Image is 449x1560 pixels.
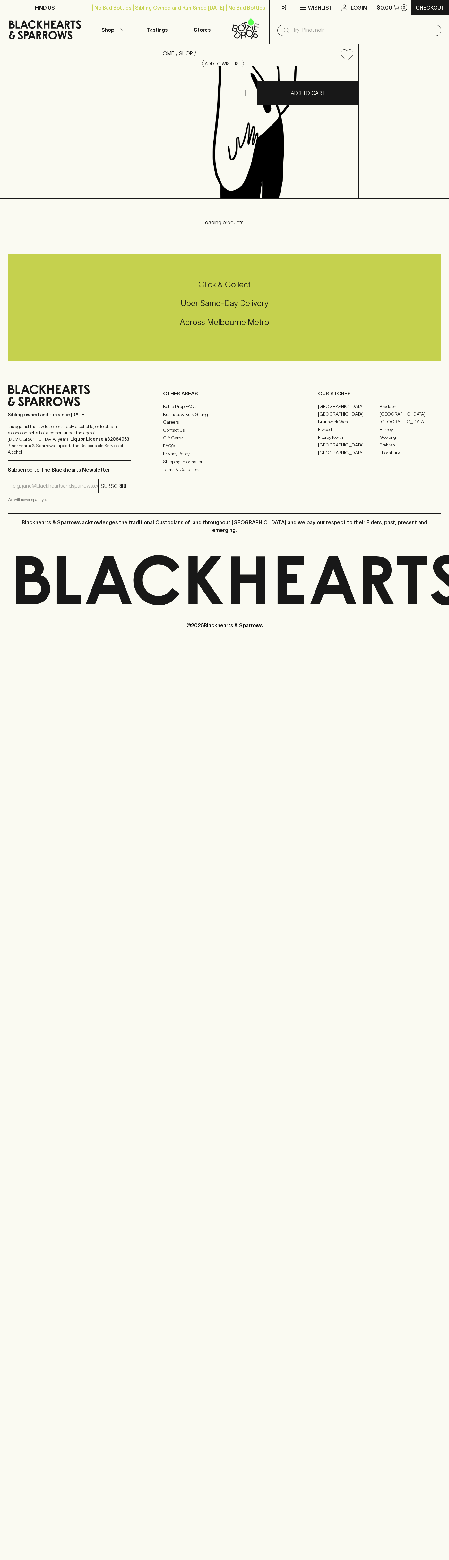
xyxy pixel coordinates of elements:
[101,482,128,490] p: SUBSCRIBE
[293,25,436,35] input: Try "Pinot noir"
[318,403,380,410] a: [GEOGRAPHIC_DATA]
[8,412,131,418] p: Sibling owned and run since [DATE]
[154,66,358,198] img: Blackhearts Hamper Box
[163,450,286,458] a: Privacy Policy
[90,15,135,44] button: Shop
[180,15,225,44] a: Stores
[338,47,356,63] button: Add to wishlist
[8,423,131,455] p: It is against the law to sell or supply alcohol to, or to obtain alcohol on behalf of a person un...
[163,411,286,418] a: Business & Bulk Gifting
[403,6,405,9] p: 0
[13,518,436,534] p: Blackhearts & Sparrows acknowledges the traditional Custodians of land throughout [GEOGRAPHIC_DAT...
[380,418,441,426] a: [GEOGRAPHIC_DATA]
[163,419,286,426] a: Careers
[35,4,55,12] p: FIND US
[6,219,443,226] p: Loading products...
[380,426,441,433] a: Fitzroy
[163,390,286,397] p: OTHER AREAS
[318,441,380,449] a: [GEOGRAPHIC_DATA]
[70,437,129,442] strong: Liquor License #32064953
[8,279,441,290] h5: Click & Collect
[8,317,441,327] h5: Across Melbourne Metro
[318,433,380,441] a: Fitzroy North
[318,426,380,433] a: Elwood
[194,26,211,34] p: Stores
[416,4,445,12] p: Checkout
[380,441,441,449] a: Prahran
[318,418,380,426] a: Brunswick West
[308,4,332,12] p: Wishlist
[318,410,380,418] a: [GEOGRAPHIC_DATA]
[160,50,174,56] a: HOME
[351,4,367,12] p: Login
[163,442,286,450] a: FAQ's
[380,433,441,441] a: Geelong
[380,410,441,418] a: [GEOGRAPHIC_DATA]
[147,26,168,34] p: Tastings
[179,50,193,56] a: SHOP
[8,497,131,503] p: We will never spam you
[377,4,392,12] p: $0.00
[318,449,380,456] a: [GEOGRAPHIC_DATA]
[99,479,131,493] button: SUBSCRIBE
[135,15,180,44] a: Tastings
[163,434,286,442] a: Gift Cards
[8,298,441,308] h5: Uber Same-Day Delivery
[8,466,131,473] p: Subscribe to The Blackhearts Newsletter
[380,449,441,456] a: Thornbury
[8,254,441,361] div: Call to action block
[101,26,114,34] p: Shop
[318,390,441,397] p: OUR STORES
[163,426,286,434] a: Contact Us
[163,466,286,473] a: Terms & Conditions
[163,458,286,465] a: Shipping Information
[13,481,98,491] input: e.g. jane@blackheartsandsparrows.com.au
[291,89,325,97] p: ADD TO CART
[380,403,441,410] a: Braddon
[202,60,244,67] button: Add to wishlist
[163,403,286,411] a: Bottle Drop FAQ's
[257,81,359,105] button: ADD TO CART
